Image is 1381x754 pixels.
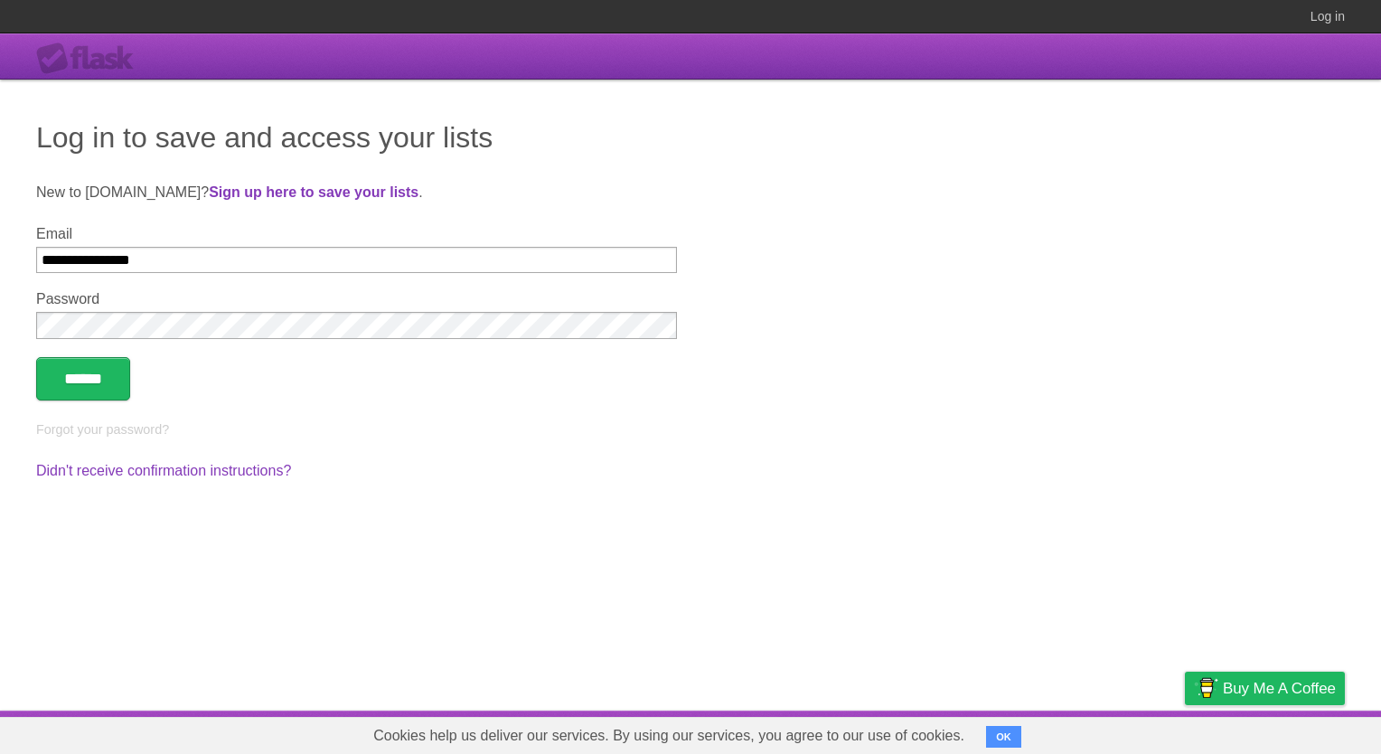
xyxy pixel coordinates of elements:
a: Privacy [1161,715,1208,749]
p: New to [DOMAIN_NAME]? . [36,182,1345,203]
a: Developers [1004,715,1077,749]
label: Email [36,226,677,242]
a: Forgot your password? [36,422,169,437]
a: Sign up here to save your lists [209,184,418,200]
button: OK [986,726,1021,748]
a: Suggest a feature [1231,715,1345,749]
a: Didn't receive confirmation instructions? [36,463,291,478]
span: Buy me a coffee [1223,673,1336,704]
h1: Log in to save and access your lists [36,116,1345,159]
div: Flask [36,42,145,75]
a: Buy me a coffee [1185,672,1345,705]
a: About [944,715,982,749]
label: Password [36,291,677,307]
span: Cookies help us deliver our services. By using our services, you agree to our use of cookies. [355,718,982,754]
img: Buy me a coffee [1194,673,1218,703]
a: Terms [1100,715,1140,749]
